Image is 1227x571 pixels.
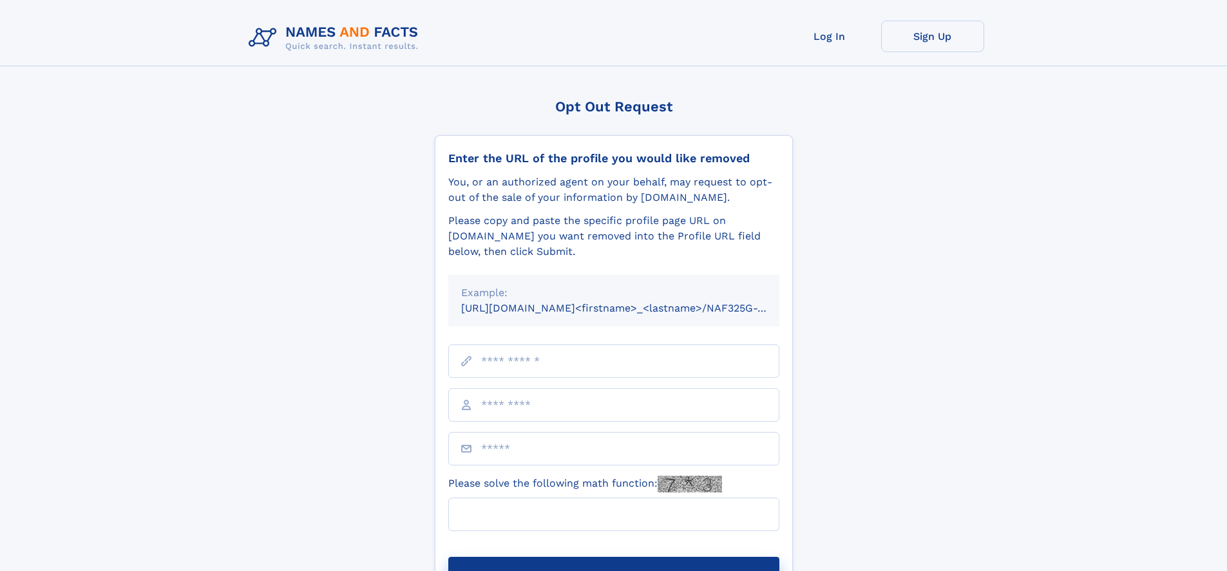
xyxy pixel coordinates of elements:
[448,151,779,165] div: Enter the URL of the profile you would like removed
[461,285,766,301] div: Example:
[778,21,881,52] a: Log In
[243,21,429,55] img: Logo Names and Facts
[435,98,793,115] div: Opt Out Request
[448,213,779,259] div: Please copy and paste the specific profile page URL on [DOMAIN_NAME] you want removed into the Pr...
[448,476,722,492] label: Please solve the following math function:
[461,302,804,314] small: [URL][DOMAIN_NAME]<firstname>_<lastname>/NAF325G-xxxxxxxx
[448,174,779,205] div: You, or an authorized agent on your behalf, may request to opt-out of the sale of your informatio...
[881,21,984,52] a: Sign Up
